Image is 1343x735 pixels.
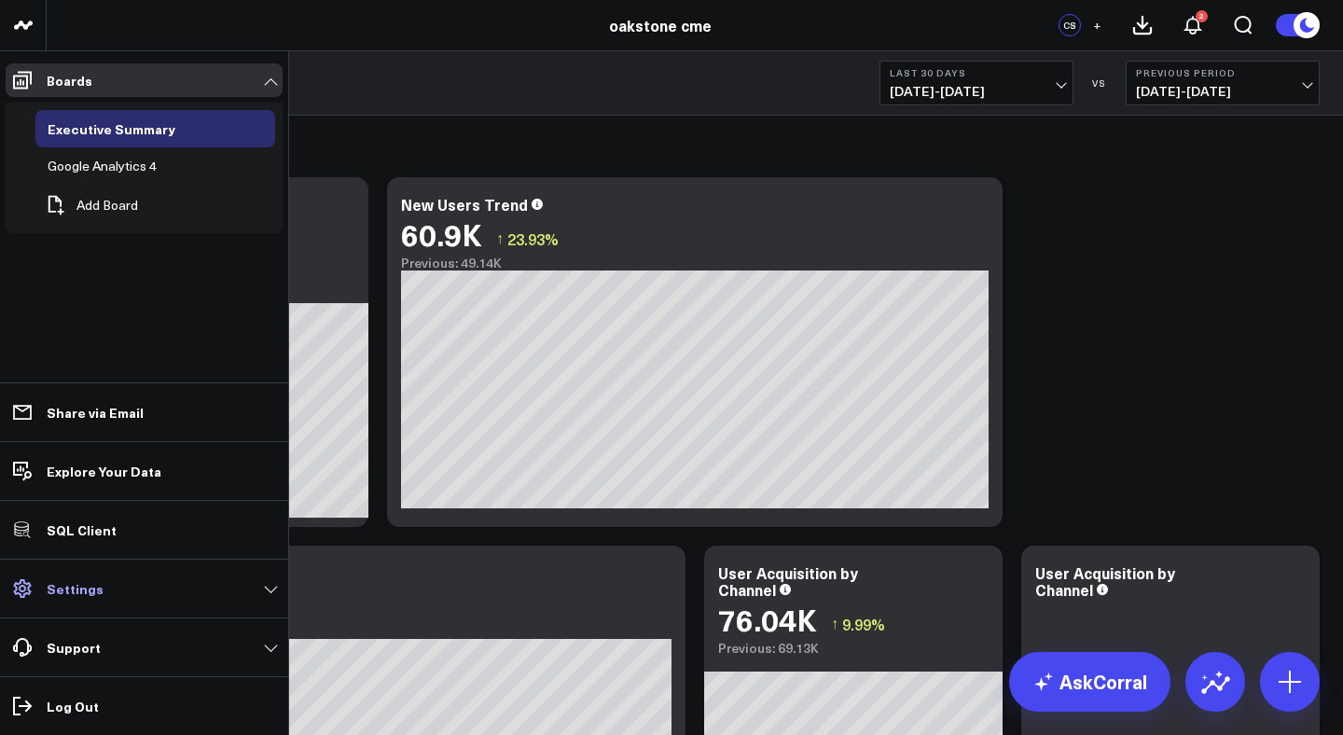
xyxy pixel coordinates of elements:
span: ↑ [496,227,504,251]
a: SQL Client [6,513,283,547]
a: AskCorral [1009,652,1170,712]
p: Share via Email [47,405,144,420]
button: Previous Period[DATE]-[DATE] [1126,61,1320,105]
div: CS [1059,14,1081,36]
div: 60.9K [401,217,482,251]
p: Explore Your Data [47,464,161,478]
div: Executive Summary [43,118,180,140]
div: VS [1083,77,1116,89]
b: Previous Period [1136,67,1309,78]
span: Add Board [76,198,138,213]
span: [DATE] - [DATE] [1136,84,1309,99]
div: 2 [1196,10,1208,22]
button: Add Board [35,185,147,226]
button: + [1086,14,1108,36]
p: Boards [47,73,92,88]
div: Previous: 49.14K [401,256,989,270]
a: Log Out [6,689,283,723]
p: Log Out [47,699,99,714]
p: Settings [47,581,104,596]
div: 76.04K [718,603,817,636]
b: Last 30 Days [890,67,1063,78]
span: + [1093,19,1101,32]
span: 9.99% [842,614,885,634]
span: [DATE] - [DATE] [890,84,1063,99]
a: oakstone cme [609,15,712,35]
div: Google Analytics 4 [43,155,161,177]
div: User Acquisition by Channel [1035,562,1175,600]
div: User Acquisition by Channel [718,562,858,600]
div: Previous: 69.16K [84,624,671,639]
a: Executive SummaryOpen board menu [35,110,215,147]
div: New Users Trend [401,194,528,215]
p: SQL Client [47,522,117,537]
a: Google Analytics 4Open board menu [35,147,197,185]
span: 23.93% [507,229,559,249]
span: ↑ [831,612,838,636]
button: Last 30 Days[DATE]-[DATE] [879,61,1073,105]
div: Previous: 69.13K [718,641,989,656]
p: Support [47,640,101,655]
